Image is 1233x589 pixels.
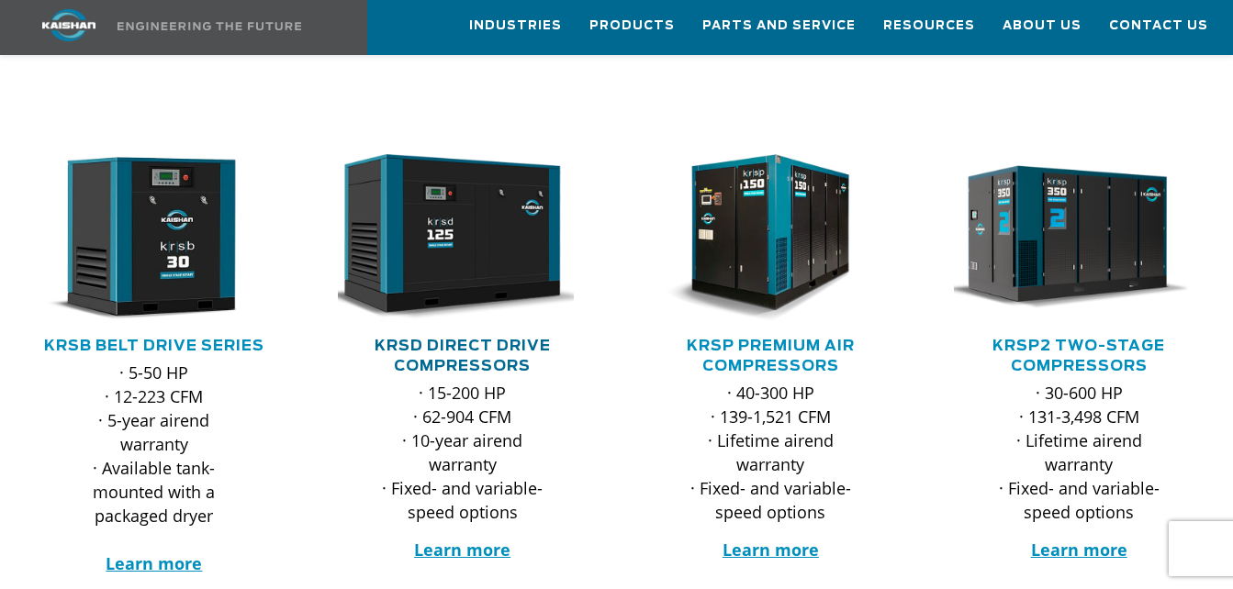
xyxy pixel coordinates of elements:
[469,16,562,37] span: Industries
[324,154,574,322] img: krsd125
[589,16,675,37] span: Products
[1003,1,1082,50] a: About Us
[118,22,301,30] img: Engineering the future
[723,539,819,561] a: Learn more
[106,552,202,574] a: Learn more
[992,339,1165,373] a: KRSP2 Two-Stage Compressors
[338,154,588,322] div: krsd125
[633,154,882,322] img: krsp150
[469,1,562,50] a: Industries
[1031,539,1127,561] a: Learn more
[646,154,896,322] div: krsp150
[44,339,264,353] a: KRSB Belt Drive Series
[883,16,975,37] span: Resources
[954,154,1204,322] div: krsp350
[687,339,855,373] a: KRSP Premium Air Compressors
[1109,16,1208,37] span: Contact Us
[702,16,856,37] span: Parts and Service
[991,381,1167,524] p: · 30-600 HP · 131-3,498 CFM · Lifetime airend warranty · Fixed- and variable-speed options
[1003,16,1082,37] span: About Us
[16,154,265,322] img: krsb30
[702,1,856,50] a: Parts and Service
[940,154,1190,322] img: krsp350
[66,361,242,575] p: · 5-50 HP · 12-223 CFM · 5-year airend warranty · Available tank-mounted with a packaged dryer
[883,1,975,50] a: Resources
[1109,1,1208,50] a: Contact Us
[414,539,510,561] a: Learn more
[683,381,859,524] p: · 40-300 HP · 139-1,521 CFM · Lifetime airend warranty · Fixed- and variable-speed options
[29,154,279,322] div: krsb30
[375,381,551,524] p: · 15-200 HP · 62-904 CFM · 10-year airend warranty · Fixed- and variable-speed options
[589,1,675,50] a: Products
[375,339,551,373] a: KRSD Direct Drive Compressors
